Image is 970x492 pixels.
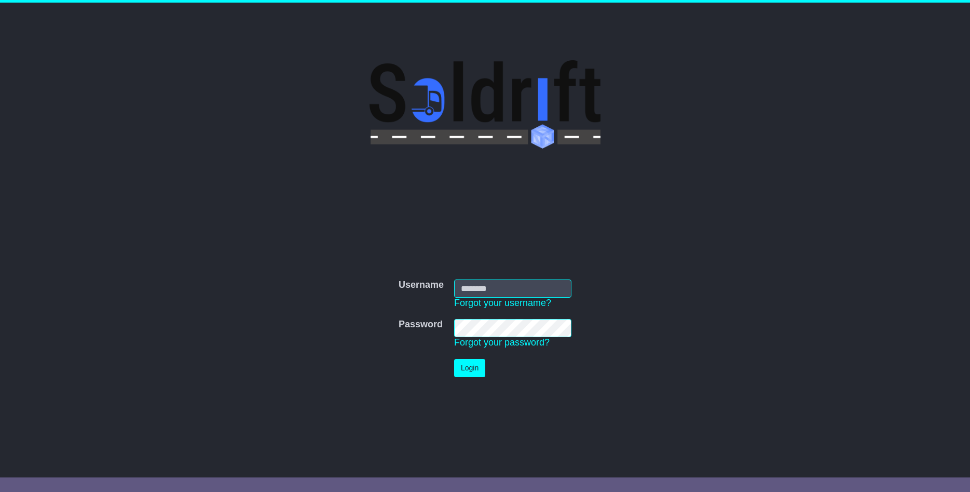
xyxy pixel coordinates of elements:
a: Forgot your password? [454,337,550,348]
button: Login [454,359,485,377]
a: Forgot your username? [454,298,551,308]
label: Password [399,319,443,330]
label: Username [399,280,444,291]
img: Soldrift Pty Ltd [370,60,600,149]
